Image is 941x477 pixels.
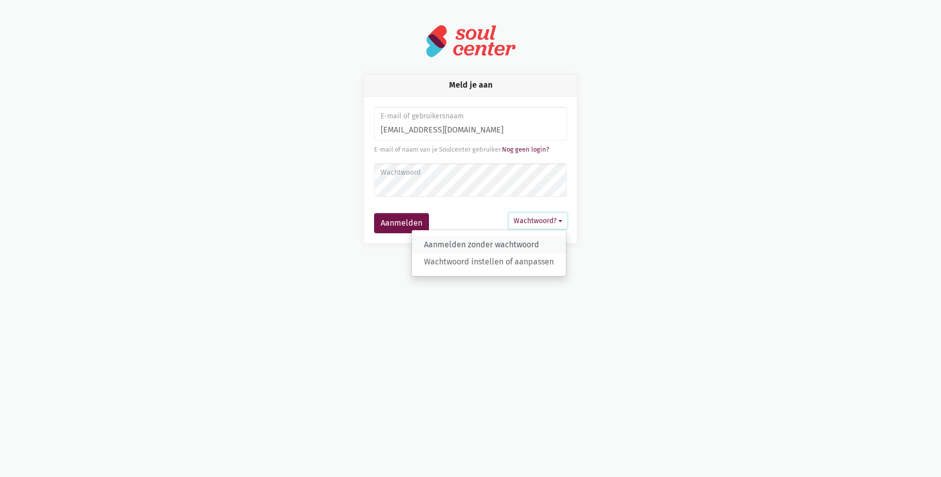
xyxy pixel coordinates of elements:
div: E-mail of naam van je Soulcenter gebruiker. [374,145,567,155]
button: Aanmelden [374,213,429,233]
img: logo-soulcenter-full.svg [425,24,516,58]
a: Nog geen login? [502,146,549,153]
a: Aanmelden zonder wachtwoord [412,236,566,253]
div: Wachtwoord? [411,230,566,277]
form: Aanmelden [374,107,567,233]
div: Meld je aan [364,75,577,96]
label: E-mail of gebruikersnaam [381,111,560,122]
label: Wachtwoord [381,167,560,178]
button: Wachtwoord? [509,213,567,229]
a: Wachtwoord instellen of aanpassen [412,253,566,270]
